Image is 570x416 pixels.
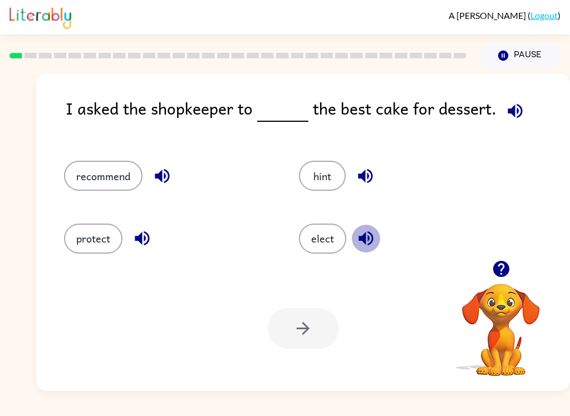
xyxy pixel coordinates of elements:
[480,43,561,68] button: Pause
[64,161,142,191] button: recommend
[445,266,557,378] video: Your browser must support playing .mp4 files to use Literably. Please try using another browser.
[66,96,570,138] div: I asked the shopkeeper to the best cake for dessert.
[449,10,528,21] span: A [PERSON_NAME]
[9,4,71,29] img: Literably
[299,161,346,191] button: hint
[64,224,122,254] button: protect
[530,10,558,21] a: Logout
[449,10,561,21] div: ( )
[299,224,346,254] button: elect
